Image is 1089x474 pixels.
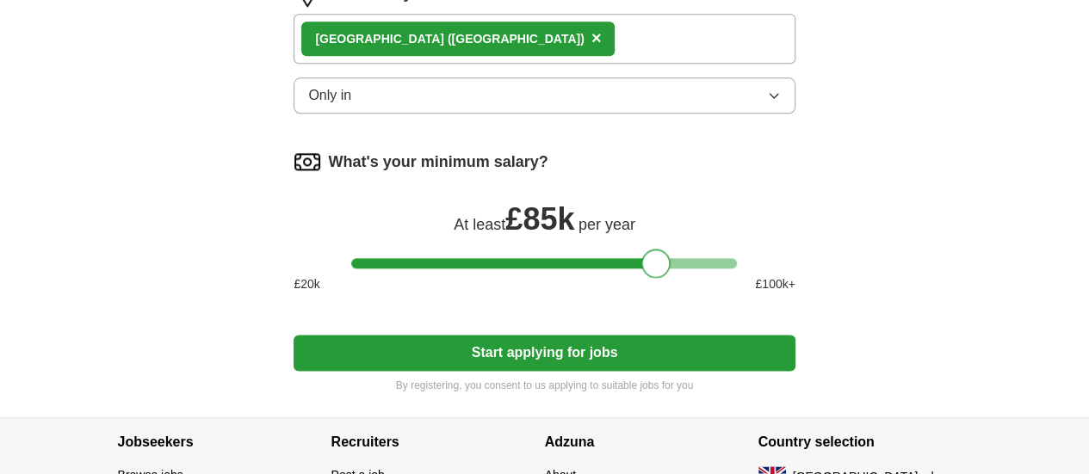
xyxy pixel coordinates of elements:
label: What's your minimum salary? [328,151,548,174]
img: salary.png [294,148,321,175]
h4: Country selection [758,418,972,466]
button: × [591,26,602,52]
span: per year [579,216,635,233]
span: £ 85k [505,201,574,237]
strong: [GEOGRAPHIC_DATA] [315,32,444,46]
span: £ 100 k+ [755,275,795,293]
button: Start applying for jobs [294,335,795,371]
button: Only in [294,77,795,114]
p: By registering, you consent to us applying to suitable jobs for you [294,378,795,393]
span: £ 20 k [294,275,319,293]
span: × [591,28,602,47]
span: ([GEOGRAPHIC_DATA]) [448,32,585,46]
span: At least [454,216,505,233]
span: Only in [308,85,351,106]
